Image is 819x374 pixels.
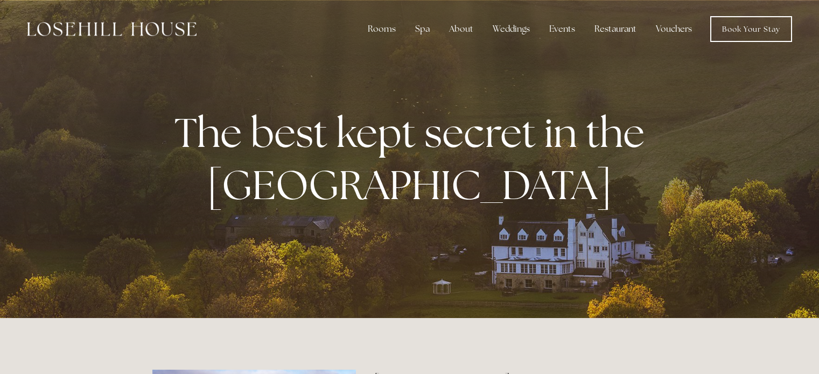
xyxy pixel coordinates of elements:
[647,18,701,40] a: Vouchers
[484,18,538,40] div: Weddings
[541,18,584,40] div: Events
[586,18,645,40] div: Restaurant
[407,18,438,40] div: Spa
[359,18,404,40] div: Rooms
[27,22,197,36] img: Losehill House
[174,106,653,211] strong: The best kept secret in the [GEOGRAPHIC_DATA]
[440,18,482,40] div: About
[710,16,792,42] a: Book Your Stay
